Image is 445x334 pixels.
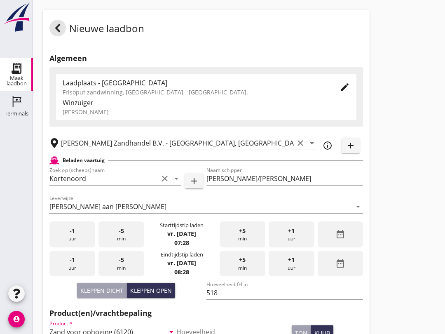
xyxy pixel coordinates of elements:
i: add [189,176,199,186]
span: +5 [239,255,246,264]
i: arrow_drop_down [307,138,317,148]
div: Eindtijdstip laden [161,251,203,259]
span: -5 [119,255,124,264]
i: edit [340,82,350,92]
span: -5 [119,226,124,235]
span: +1 [288,255,295,264]
strong: 08:28 [174,268,189,276]
div: Nieuwe laadbon [49,20,144,40]
div: min [98,221,144,247]
strong: vr. [DATE] [167,230,196,238]
div: uur [269,251,314,277]
div: uur [49,251,95,277]
h2: Beladen vaartuig [63,157,105,164]
div: Starttijdstip laden [160,221,204,229]
span: +1 [288,226,295,235]
i: account_circle [8,311,25,327]
h2: Product(en)/vrachtbepaling [49,308,363,319]
i: clear [160,174,170,183]
h2: Algemeen [49,53,363,64]
div: Laadplaats - [GEOGRAPHIC_DATA] [63,78,327,88]
div: Frisoput zandwinning, [GEOGRAPHIC_DATA] - [GEOGRAPHIC_DATA]. [63,88,327,96]
button: Kleppen dicht [77,283,127,298]
input: Hoeveelheid 0-lijn [206,286,363,299]
div: min [220,251,265,277]
i: arrow_drop_down [171,174,181,183]
div: [PERSON_NAME] aan [PERSON_NAME] [49,203,166,210]
i: date_range [335,259,345,268]
img: logo-small.a267ee39.svg [2,2,31,33]
div: min [98,251,144,277]
i: date_range [335,229,345,239]
strong: 07:28 [174,239,189,247]
div: Kleppen dicht [80,286,123,295]
div: uur [49,221,95,247]
div: [PERSON_NAME] [63,108,350,116]
span: -1 [70,255,75,264]
i: arrow_drop_down [353,202,363,212]
div: Winzuiger [63,98,350,108]
strong: vr. [DATE] [167,259,196,267]
div: Kleppen open [130,286,172,295]
i: clear [295,138,305,148]
button: Kleppen open [127,283,175,298]
div: uur [269,221,314,247]
input: Zoek op (scheeps)naam [49,172,158,185]
i: add [346,141,356,151]
div: Terminals [5,111,28,116]
span: +5 [239,226,246,235]
i: info_outline [323,141,333,151]
input: Naam schipper [206,172,363,185]
div: min [220,221,265,247]
span: -1 [70,226,75,235]
input: Losplaats [61,136,294,150]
